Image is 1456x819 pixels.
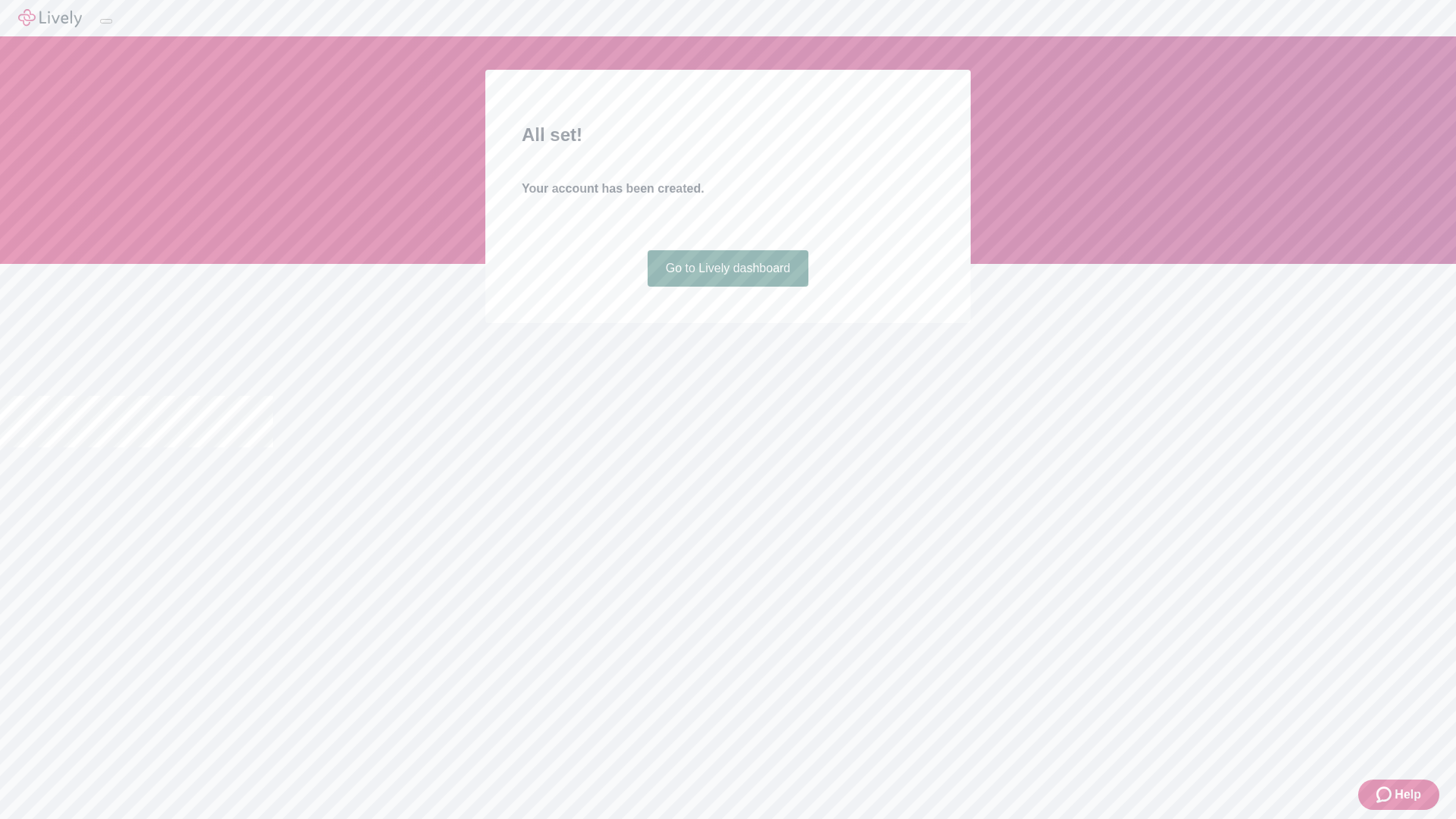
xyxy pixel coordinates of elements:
[18,9,82,27] img: Lively
[100,19,112,24] button: Log out
[648,250,809,287] a: Go to Lively dashboard
[1395,786,1421,804] span: Help
[1358,780,1439,810] button: Zendesk support iconHelp
[1376,786,1395,804] svg: Zendesk support icon
[522,121,934,149] h2: All set!
[522,180,934,198] h4: Your account has been created.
